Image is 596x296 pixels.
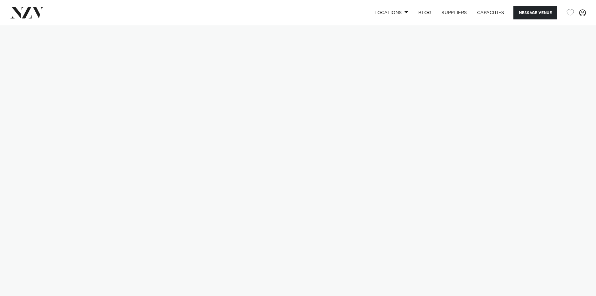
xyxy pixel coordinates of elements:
a: Locations [369,6,413,19]
a: BLOG [413,6,436,19]
a: SUPPLIERS [436,6,472,19]
button: Message Venue [513,6,557,19]
img: nzv-logo.png [10,7,44,18]
a: Capacities [472,6,509,19]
